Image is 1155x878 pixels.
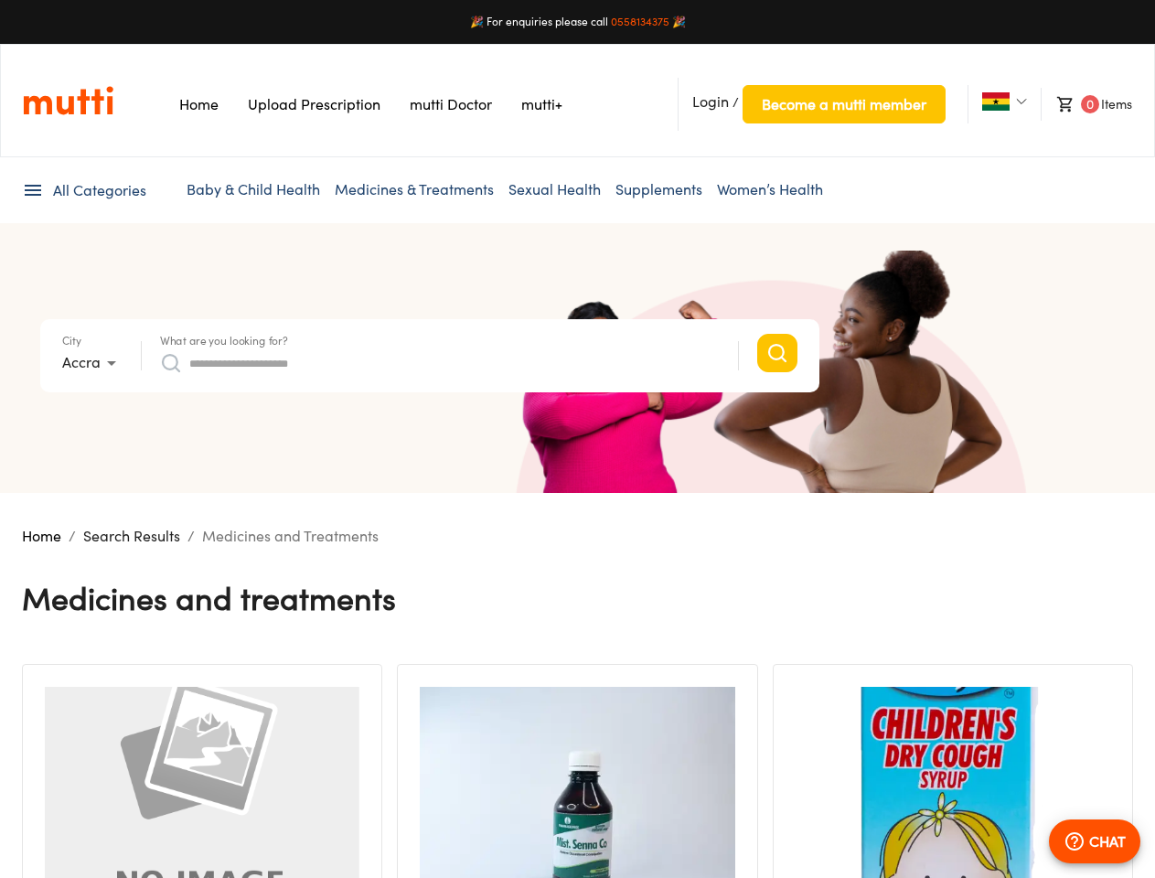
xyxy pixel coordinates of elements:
img: Logo [23,85,113,116]
span: Login [692,92,729,111]
span: 0 [1081,95,1099,113]
button: Become a mutti member [743,85,946,123]
li: / [187,525,195,547]
a: Women’s Health [717,180,823,198]
nav: breadcrumb [22,525,1133,547]
li: / [69,525,76,547]
a: Navigates to mutti+ page [521,95,562,113]
span: All Categories [53,180,146,201]
p: Search Results [83,525,180,547]
label: What are you looking for? [160,336,288,347]
label: City [62,336,81,347]
p: Medicines and Treatments [202,525,379,547]
div: Accra [62,348,123,378]
p: CHAT [1089,830,1126,852]
button: CHAT [1049,819,1140,863]
a: Home [22,527,61,545]
a: 0558134375 [611,15,669,28]
li: Items [1041,88,1132,121]
img: Ghana [982,92,1010,111]
h4: Medicines and Treatments [22,579,396,617]
span: Become a mutti member [762,91,926,117]
a: Medicines & Treatments [335,180,494,198]
a: Navigates to Prescription Upload Page [248,95,380,113]
a: Supplements [615,180,702,198]
a: Navigates to Home Page [179,95,219,113]
img: Dropdown [1016,96,1027,107]
button: Search [757,334,797,372]
a: Link on the logo navigates to HomePage [23,85,113,116]
a: Navigates to mutti doctor website [410,95,492,113]
li: / [678,78,946,131]
a: Baby & Child Health [187,180,320,198]
a: Sexual Health [508,180,601,198]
